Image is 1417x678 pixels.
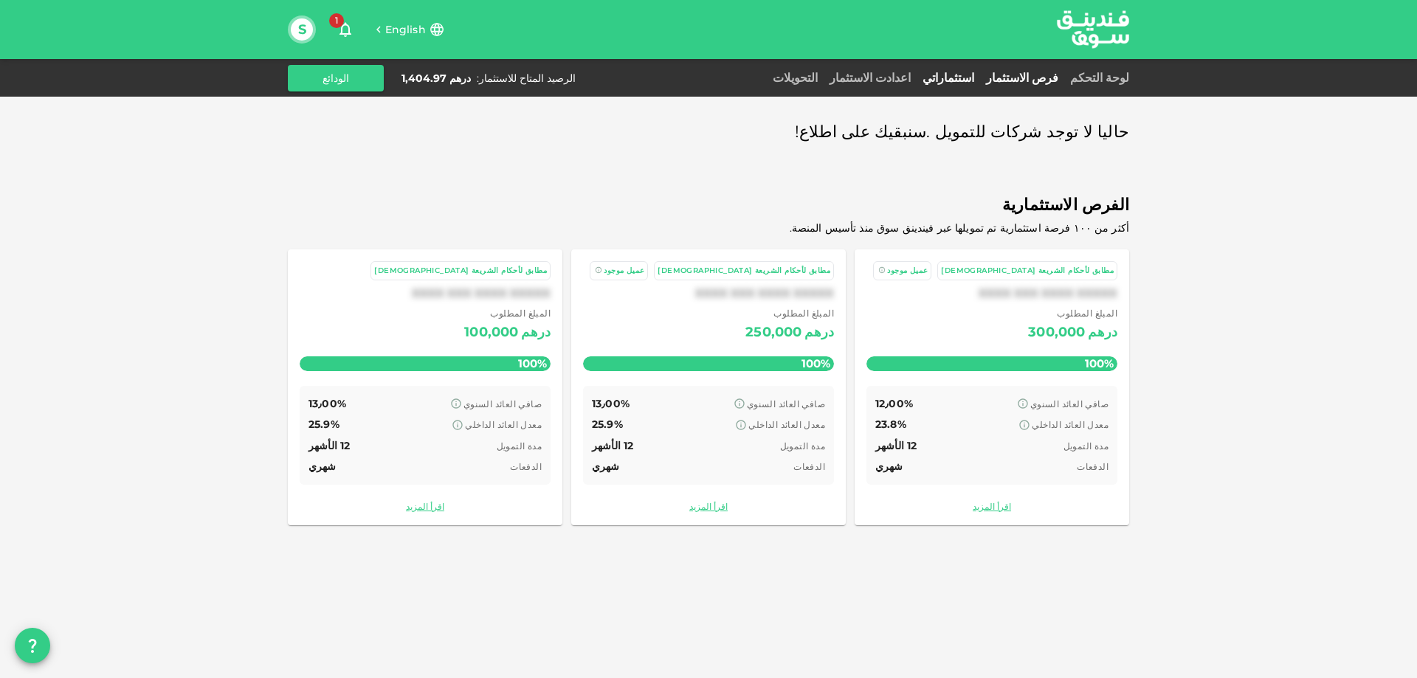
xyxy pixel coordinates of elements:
[917,71,980,85] a: استثماراتي
[887,266,928,275] span: عميل موجود
[866,499,1117,513] a: اقرأ المزيد
[941,265,1114,277] div: مطابق لأحكام الشريعة [DEMOGRAPHIC_DATA]
[1030,398,1109,409] span: صافي العائد السنوي
[510,461,542,472] span: الدفعات
[748,419,825,430] span: معدل العائد الداخلي
[592,439,633,452] span: 12 الأشهر
[308,397,346,410] span: 13٫00%
[583,286,834,300] div: XXXX XXX XXXX XXXXX
[745,306,834,321] span: المبلغ المطلوب
[288,65,384,91] button: الودائع
[855,249,1129,525] a: مطابق لأحكام الشريعة [DEMOGRAPHIC_DATA] عميل موجودXXXX XXX XXXX XXXXX المبلغ المطلوب درهم300,0001...
[300,286,551,300] div: XXXX XXX XXXX XXXXX
[980,71,1064,85] a: فرص الاستثمار
[592,397,630,410] span: 13٫00%
[514,353,551,374] span: 100%
[875,397,913,410] span: 12٫00%
[1032,419,1109,430] span: معدل العائد الداخلي
[464,321,518,345] div: 100,000
[1028,306,1117,321] span: المبلغ المطلوب
[793,461,825,472] span: الدفعات
[592,460,620,473] span: شهري
[15,628,50,663] button: question
[374,265,547,277] div: مطابق لأحكام الشريعة [DEMOGRAPHIC_DATA]
[875,418,906,431] span: 23.8%
[300,499,551,513] a: اقرأ المزيد
[288,249,562,525] a: مطابق لأحكام الشريعة [DEMOGRAPHIC_DATA]XXXX XXX XXXX XXXXX المبلغ المطلوب درهم100,000100% صافي ال...
[745,321,801,345] div: 250,000
[463,398,542,409] span: صافي العائد السنوي
[1088,321,1117,345] div: درهم
[1028,321,1085,345] div: 300,000
[790,221,1129,235] span: أكثر من ١٠٠ فرصة استثمارية تم تمويلها عبر فيندينق سوق منذ تأسيس المنصة.
[795,118,1129,147] span: حاليا لا توجد شركات للتمويل .سنبقيك على اطلاع!
[780,440,825,452] span: مدة التمويل
[1081,353,1117,374] span: 100%
[291,18,313,41] button: S
[824,71,917,85] a: اعدادت الاستثمار
[1063,440,1109,452] span: مدة التمويل
[331,15,360,44] button: 1
[385,23,426,36] span: English
[875,439,917,452] span: 12 الأشهر
[288,191,1129,220] span: الفرص الاستثمارية
[571,249,846,525] a: مطابق لأحكام الشريعة [DEMOGRAPHIC_DATA] عميل موجودXXXX XXX XXXX XXXXX المبلغ المطلوب درهم250,0001...
[767,71,824,85] a: التحويلات
[308,460,337,473] span: شهري
[308,439,350,452] span: 12 الأشهر
[464,306,551,321] span: المبلغ المطلوب
[583,499,834,513] a: اقرأ المزيد
[804,321,834,345] div: درهم
[521,321,551,345] div: درهم
[875,460,903,473] span: شهري
[1057,1,1129,58] a: logo
[497,440,542,452] span: مدة التمويل
[1038,1,1148,58] img: logo
[798,353,834,374] span: 100%
[329,13,344,28] span: 1
[747,398,825,409] span: صافي العائد السنوي
[465,419,542,430] span: معدل العائد الداخلي
[866,286,1117,300] div: XXXX XXX XXXX XXXXX
[477,71,576,86] div: الرصيد المتاح للاستثمار :
[308,418,339,431] span: 25.9%
[401,71,471,86] div: درهم 1,404.97
[604,266,644,275] span: عميل موجود
[1077,461,1109,472] span: الدفعات
[658,265,830,277] div: مطابق لأحكام الشريعة [DEMOGRAPHIC_DATA]
[592,418,623,431] span: 25.9%
[1064,71,1129,85] a: لوحة التحكم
